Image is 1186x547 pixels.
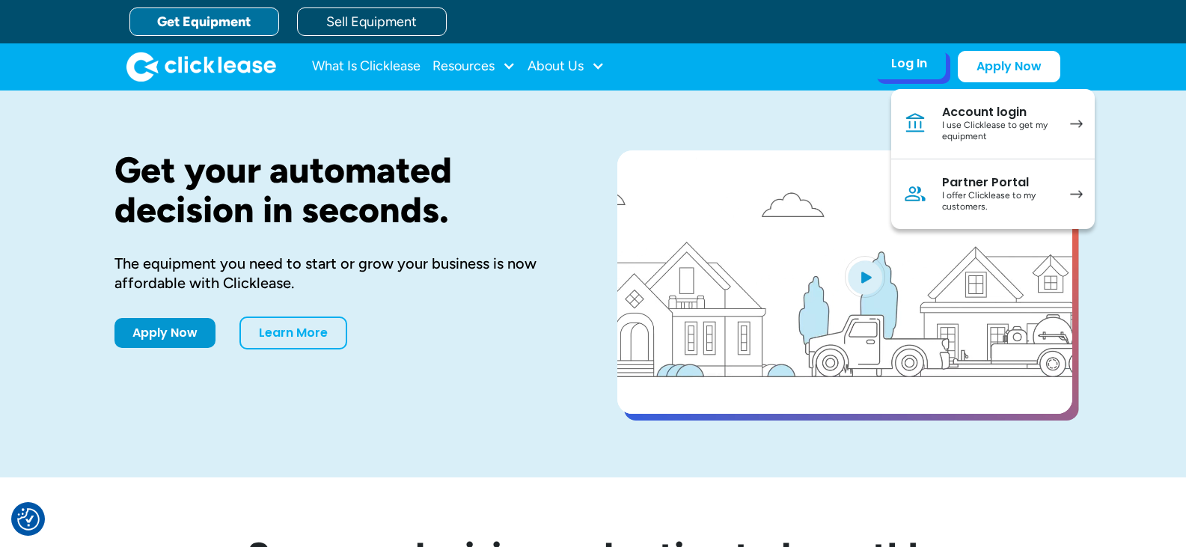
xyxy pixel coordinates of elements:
img: Blue play button logo on a light blue circular background [845,256,885,298]
a: Apply Now [958,51,1060,82]
img: Clicklease logo [126,52,276,82]
div: Partner Portal [942,175,1055,190]
div: Resources [432,52,516,82]
a: open lightbox [617,150,1072,414]
a: Sell Equipment [297,7,447,36]
nav: Log In [891,89,1095,229]
div: The equipment you need to start or grow your business is now affordable with Clicklease. [114,254,569,293]
img: Person icon [903,182,927,206]
a: What Is Clicklease [312,52,421,82]
div: Account login [942,105,1055,120]
img: arrow [1070,120,1083,128]
h1: Get your automated decision in seconds. [114,150,569,230]
div: I offer Clicklease to my customers. [942,190,1055,213]
img: Bank icon [903,111,927,135]
img: Revisit consent button [17,508,40,531]
a: home [126,52,276,82]
a: Apply Now [114,318,216,348]
a: Get Equipment [129,7,279,36]
button: Consent Preferences [17,508,40,531]
div: I use Clicklease to get my equipment [942,120,1055,143]
div: Log In [891,56,927,71]
img: arrow [1070,190,1083,198]
div: About Us [528,52,605,82]
a: Partner PortalI offer Clicklease to my customers. [891,159,1095,229]
a: Account loginI use Clicklease to get my equipment [891,89,1095,159]
a: Learn More [239,317,347,349]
